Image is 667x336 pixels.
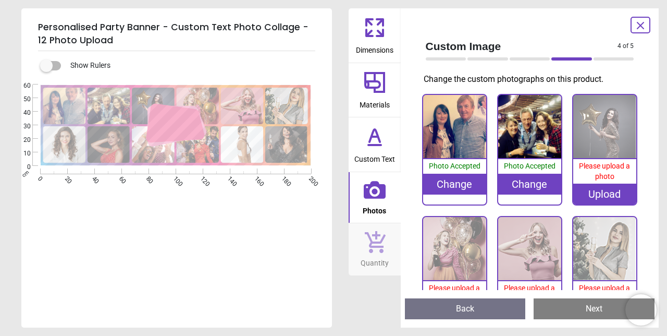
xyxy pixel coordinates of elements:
span: Photos [363,201,386,217]
span: 30 [11,122,31,131]
span: 50 [11,95,31,104]
span: Dimensions [356,40,393,56]
div: Show Rulers [46,59,332,72]
span: Custom Text [354,149,395,165]
span: 200 [307,175,314,182]
span: 60 [11,81,31,90]
div: Change [423,174,486,195]
span: 20 [11,136,31,145]
span: 0 [35,175,42,182]
span: Please upload a photo [504,284,555,303]
button: Quantity [349,223,401,275]
span: 180 [279,175,286,182]
button: Photos [349,172,401,223]
button: Back [405,298,526,319]
span: 10 [11,149,31,158]
span: Materials [360,95,390,111]
span: Quantity [361,253,389,269]
div: Upload [573,184,636,205]
span: Please upload a photo [429,284,480,303]
span: 0 [11,163,31,172]
p: Change the custom photographs on this product. [424,74,643,85]
span: Photo Accepted [429,162,480,170]
span: 80 [144,175,151,182]
span: 40 [90,175,96,182]
span: Photo Accepted [504,162,555,170]
span: 60 [117,175,123,182]
span: 120 [198,175,205,182]
span: Please upload a photo [579,284,630,303]
iframe: Brevo live chat [625,294,657,326]
button: Next [534,298,654,319]
span: Please upload a photo [579,162,630,181]
span: 160 [252,175,259,182]
span: 100 [171,175,178,182]
span: 140 [225,175,232,182]
span: 40 [11,109,31,117]
button: Materials [349,63,401,117]
h5: Personalised Party Banner - Custom Text Photo Collage - 12 Photo Upload [38,17,315,51]
span: 20 [63,175,69,182]
button: Dimensions [349,8,401,63]
div: Change [498,174,561,195]
span: cm [20,169,30,178]
button: Custom Text [349,117,401,172]
span: Custom Image [426,39,618,54]
span: 4 of 5 [617,42,634,51]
